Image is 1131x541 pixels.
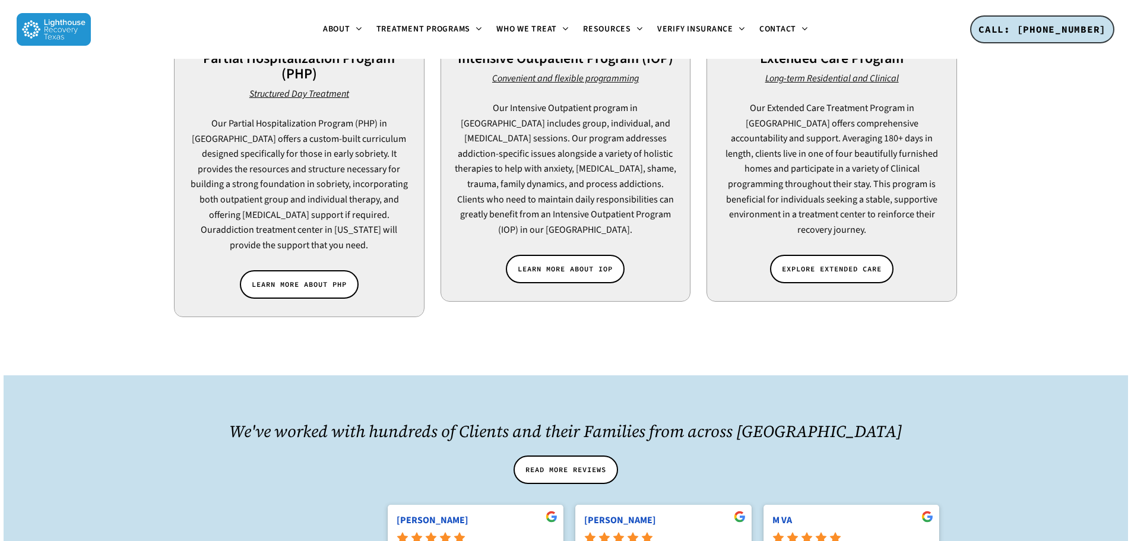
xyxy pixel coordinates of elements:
[518,263,613,275] span: LEARN MORE ABOUT IOP
[489,25,576,34] a: Who We Treat
[970,15,1114,44] a: CALL: [PHONE_NUMBER]
[782,263,882,275] span: EXPLORE EXTENDED CARE
[584,514,665,527] a: [PERSON_NAME]
[720,101,944,238] p: Our Extended Care Treatment Program in [GEOGRAPHIC_DATA] offers comprehensive accountability and ...
[707,51,956,67] h3: Extended Care Program
[397,514,555,527] rp-review-name: Jude Hebert
[441,51,690,67] h3: Intensive Outpatient Program (IOP)
[772,514,931,527] rp-review-name: M VA
[978,23,1106,35] span: CALL: [PHONE_NUMBER]
[525,464,606,476] span: READ MORE REVIEWS
[252,279,347,290] span: LEARN MORE ABOUT PHP
[492,72,639,85] em: Convenient and flexible programming
[765,72,899,85] em: Long-term Residential and Clinical
[174,420,957,442] h2: We've worked with hundreds of Clients and their Families from across [GEOGRAPHIC_DATA]
[316,25,369,34] a: About
[369,25,490,34] a: Treatment Programs
[770,255,894,283] a: EXPLORE EXTENDED CARE
[397,514,477,527] a: [PERSON_NAME]
[454,101,678,238] p: Our Intensive Outpatient program in [GEOGRAPHIC_DATA] includes group, individual, and [MEDICAL_DA...
[772,514,801,527] a: M VA
[759,23,796,35] span: Contact
[175,51,424,82] h3: Partial Hospitalization Program (PHP)
[249,87,349,100] em: Structured Day Treatment
[650,25,752,34] a: Verify Insurance
[216,223,397,252] span: addiction treatment center in [US_STATE] will provide the support that you need.
[376,23,471,35] span: Treatment Programs
[576,25,650,34] a: Resources
[752,25,815,34] a: Contact
[584,514,743,527] rp-review-name: Shannon K.
[583,23,631,35] span: Resources
[657,23,733,35] span: Verify Insurance
[187,116,411,253] p: Our Partial Hospitalization Program (PHP) in [GEOGRAPHIC_DATA] offers a custom-built curriculum d...
[323,23,350,35] span: About
[506,255,625,283] a: LEARN MORE ABOUT IOP
[514,455,618,484] a: READ MORE REVIEWS
[240,270,359,299] a: LEARN MORE ABOUT PHP
[17,13,91,46] img: Lighthouse Recovery Texas
[496,23,557,35] span: Who We Treat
